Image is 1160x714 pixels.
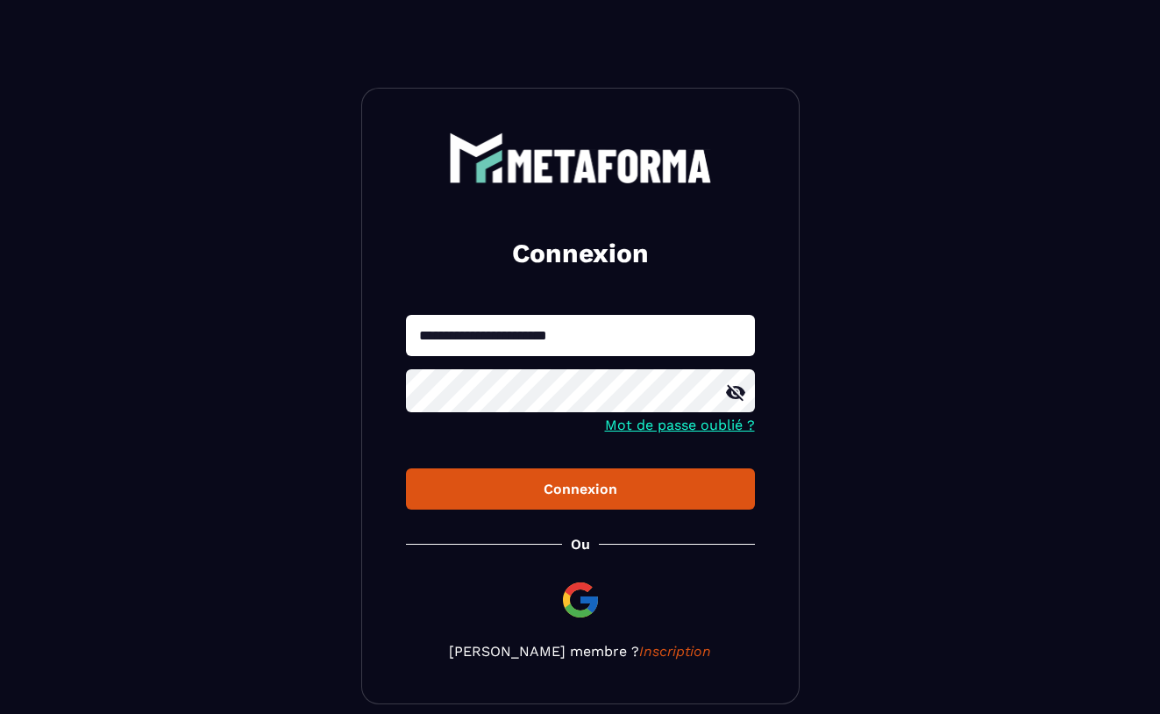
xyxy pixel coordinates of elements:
a: Mot de passe oublié ? [605,417,755,433]
h2: Connexion [427,236,734,271]
a: Inscription [639,643,711,660]
div: Connexion [420,481,741,497]
button: Connexion [406,468,755,510]
img: logo [449,132,712,183]
a: logo [406,132,755,183]
img: google [559,579,601,621]
p: [PERSON_NAME] membre ? [406,643,755,660]
p: Ou [571,536,590,553]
